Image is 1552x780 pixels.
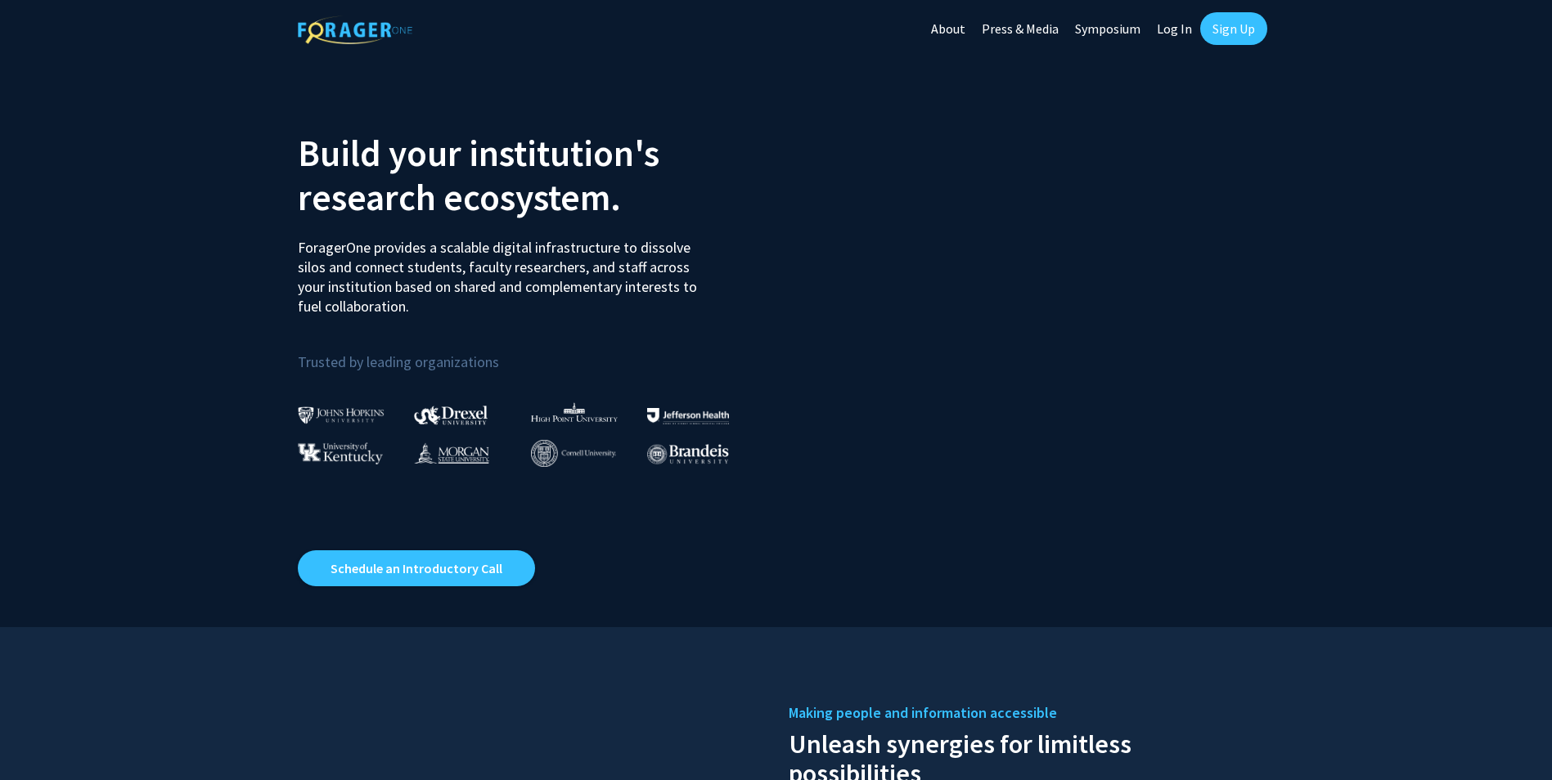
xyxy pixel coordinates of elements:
a: Opens in a new tab [298,550,535,586]
img: Drexel University [414,406,488,424]
img: High Point University [531,402,618,422]
img: Cornell University [531,440,616,467]
a: Sign Up [1200,12,1267,45]
img: Thomas Jefferson University [647,408,729,424]
h2: Build your institution's research ecosystem. [298,131,764,219]
img: Johns Hopkins University [298,406,385,424]
img: University of Kentucky [298,442,383,464]
img: Brandeis University [647,444,729,464]
p: Trusted by leading organizations [298,329,764,374]
img: ForagerOne Logo [298,16,412,44]
img: Morgan State University [414,442,489,464]
p: ForagerOne provides a scalable digital infrastructure to dissolve silos and connect students, fac... [298,226,709,316]
h5: Making people and information accessible [789,701,1255,725]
